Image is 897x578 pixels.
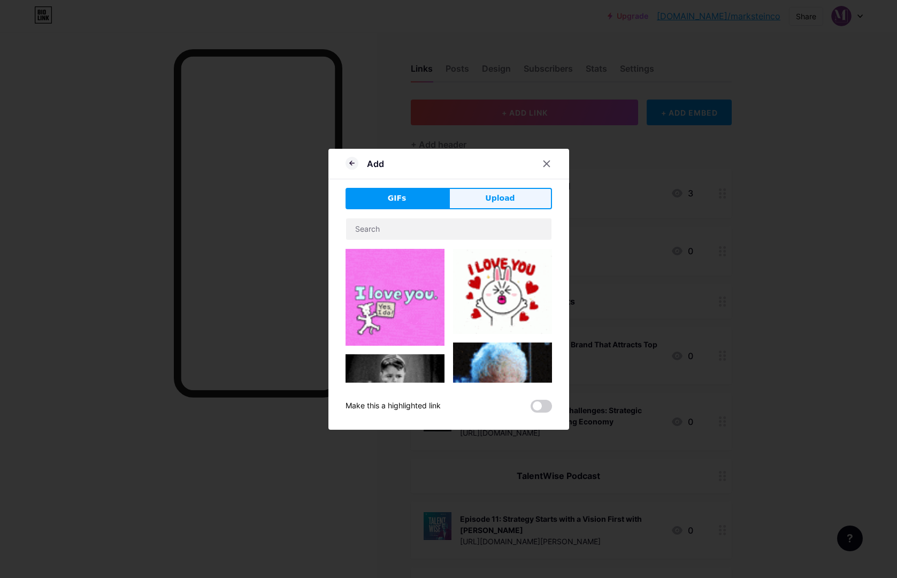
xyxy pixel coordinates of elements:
button: GIFs [346,188,449,209]
div: Add [367,157,384,170]
img: Gihpy [453,249,552,334]
input: Search [346,218,551,240]
span: GIFs [388,193,407,204]
div: Make this a highlighted link [346,400,441,413]
img: Gihpy [346,354,444,422]
img: Gihpy [346,249,444,346]
img: Gihpy [453,343,552,442]
span: Upload [485,193,515,204]
button: Upload [449,188,552,209]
